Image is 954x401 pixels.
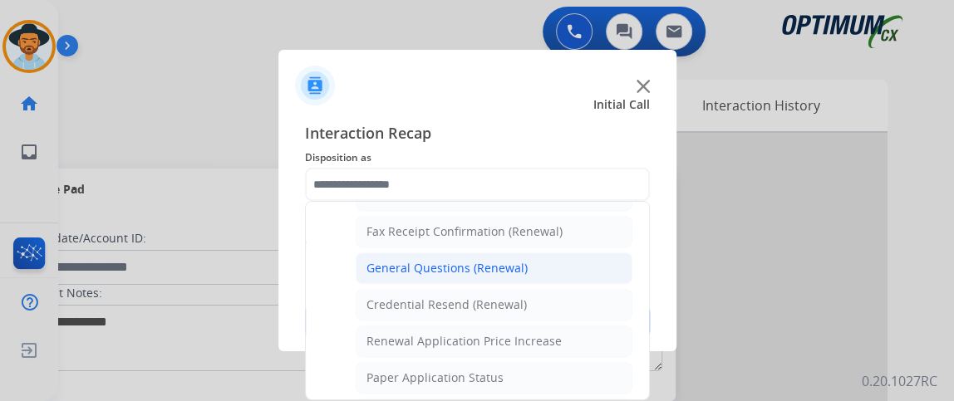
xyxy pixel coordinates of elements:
[862,371,937,391] p: 0.20.1027RC
[366,260,528,276] div: General Questions (Renewal)
[366,296,527,313] div: Credential Resend (Renewal)
[305,121,650,148] span: Interaction Recap
[366,223,563,240] div: Fax Receipt Confirmation (Renewal)
[593,96,650,113] span: Initial Call
[366,369,504,386] div: Paper Application Status
[295,66,335,105] img: contactIcon
[305,148,650,168] span: Disposition as
[366,333,562,350] div: Renewal Application Price Increase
